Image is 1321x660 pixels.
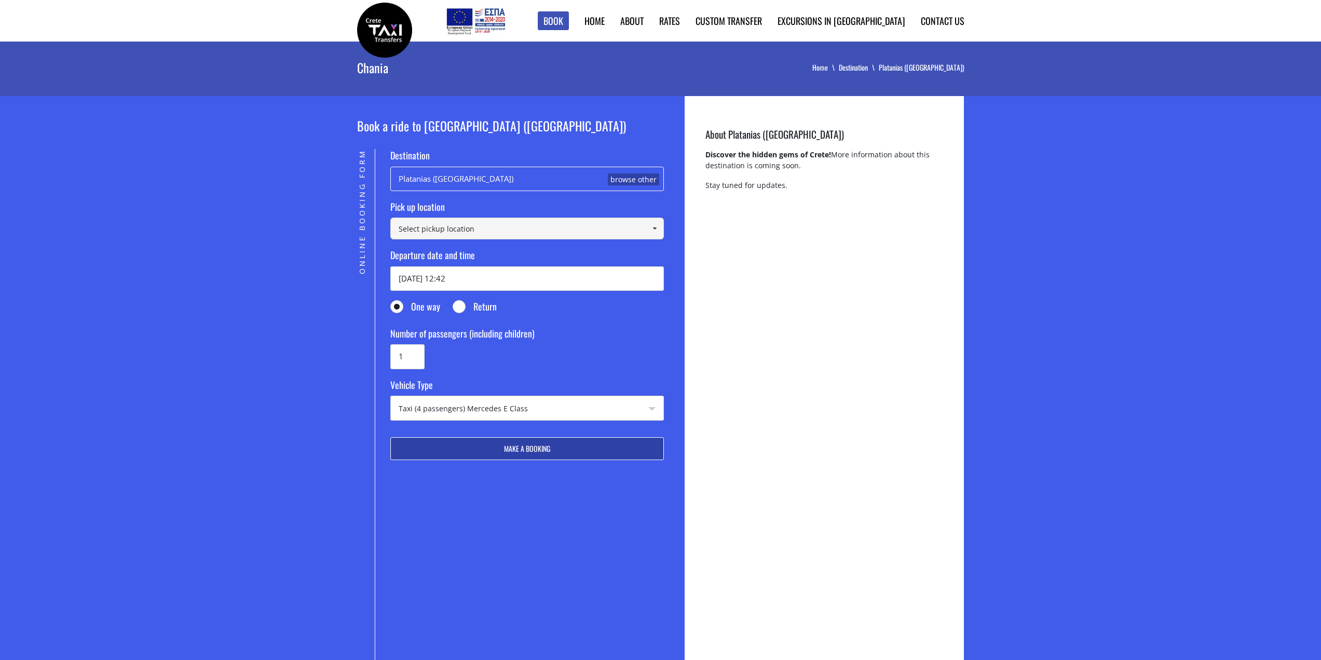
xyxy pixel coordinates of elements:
[620,14,644,28] a: About
[646,218,663,239] a: Show All Items
[538,11,569,31] a: Book
[584,14,605,28] a: Home
[390,200,664,218] label: Pick up location
[390,149,664,167] label: Destination
[659,14,680,28] a: Rates
[879,62,964,73] li: Platanias ([GEOGRAPHIC_DATA])
[812,62,839,73] a: Home
[390,379,664,396] label: Vehicle Type
[778,14,905,28] a: Excursions in [GEOGRAPHIC_DATA]
[390,218,664,239] input: Select pickup location
[705,180,943,199] p: Stay tuned for updates.
[357,42,460,93] h1: Chania
[608,173,659,186] a: browse other
[705,127,943,149] h3: About Platanias ([GEOGRAPHIC_DATA])
[696,14,762,28] a: Custom Transfer
[453,300,497,318] label: Return
[445,5,507,36] img: e-bannersEUERDF180X90.jpg
[357,3,412,58] img: Crete Taxi Transfers | Platanias (Chania) | Crete Taxi Transfers
[390,327,664,345] label: Number of passengers (including children)
[390,249,664,266] label: Departure date and time
[390,437,664,460] button: Make a booking
[357,117,664,149] h2: Book a ride to [GEOGRAPHIC_DATA] ([GEOGRAPHIC_DATA])
[705,150,831,159] strong: Discover the hidden gems of Crete!
[705,149,943,180] p: More information about this destination is coming soon.
[390,167,664,191] div: Platanias ([GEOGRAPHIC_DATA])
[921,14,964,28] a: Contact us
[839,62,879,73] a: Destination
[390,300,440,318] label: One way
[357,23,412,34] a: Crete Taxi Transfers | Platanias (Chania) | Crete Taxi Transfers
